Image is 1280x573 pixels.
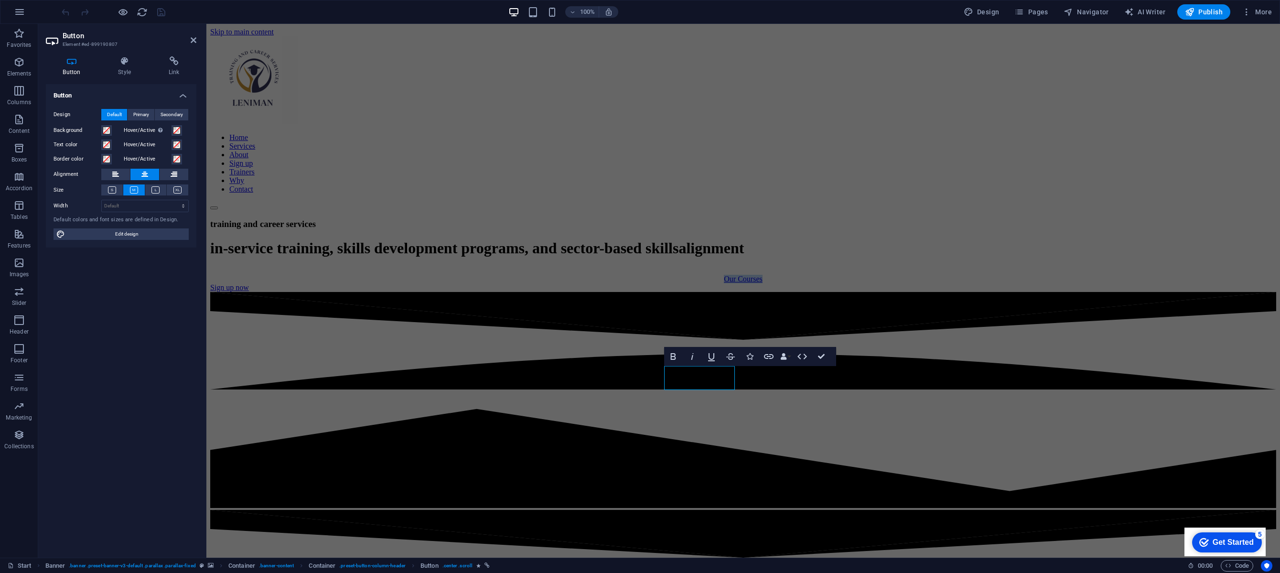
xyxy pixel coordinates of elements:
label: Hover/Active [124,153,172,165]
label: Hover/Active [124,139,172,151]
div: 5 [71,2,80,11]
i: On resize automatically adjust zoom level to fit chosen device. [604,8,613,16]
span: Navigator [1064,7,1109,17]
span: . banner-content [259,560,294,572]
span: Code [1225,560,1249,572]
div: Get Started 5 items remaining, 0% complete [8,5,77,25]
button: HTML [793,347,811,366]
label: Width [54,203,101,208]
span: Primary [133,109,149,120]
span: Click to select. Double-click to edit [228,560,255,572]
button: Pages [1011,4,1052,20]
label: Design [54,109,101,120]
p: Tables [11,213,28,221]
span: AI Writer [1124,7,1166,17]
p: Columns [7,98,31,106]
p: Slider [12,299,27,307]
button: More [1238,4,1276,20]
div: Design (Ctrl+Alt+Y) [960,4,1003,20]
p: Boxes [11,156,27,163]
p: Images [10,270,29,278]
button: Navigator [1060,4,1113,20]
button: Secondary [155,109,188,120]
button: Icons [741,347,759,366]
p: Footer [11,357,28,364]
i: This element contains a background [208,563,214,568]
button: Strikethrough [721,347,740,366]
p: Features [8,242,31,249]
p: Favorites [7,41,31,49]
i: Element contains an animation [476,563,481,568]
h3: Element #ed-899190807 [63,40,177,49]
p: Content [9,127,30,135]
label: Alignment [54,169,101,180]
button: Link [760,347,778,366]
span: Default [107,109,122,120]
p: Header [10,328,29,335]
a: Skip to main content [4,4,67,12]
h4: Button [46,56,101,76]
button: Usercentrics [1261,560,1272,572]
i: This element is linked [484,563,490,568]
span: Pages [1014,7,1048,17]
button: Italic (⌘I) [683,347,701,366]
div: Default colors and font sizes are defined in Design. [54,216,189,224]
span: : [1205,562,1206,569]
span: Edit design [68,228,186,240]
button: Confirm (⌘+⏎) [812,347,830,366]
button: Edit design [54,228,189,240]
button: Underline (⌘U) [702,347,721,366]
a: Click to cancel selection. Double-click to open Pages [8,560,32,572]
h6: Session time [1188,560,1213,572]
button: Publish [1177,4,1230,20]
span: Click to select. Double-click to edit [420,560,439,572]
i: Reload page [137,7,148,18]
div: Get Started [28,11,69,19]
span: Click to select. Double-click to edit [309,560,335,572]
i: This element is a customizable preset [200,563,204,568]
button: Code [1221,560,1253,572]
span: Design [964,7,1000,17]
h4: Style [101,56,152,76]
button: Primary [128,109,154,120]
button: Bold (⌘B) [664,347,682,366]
p: Marketing [6,414,32,422]
h4: Link [151,56,196,76]
button: Click here to leave preview mode and continue editing [117,6,129,18]
span: Click to select. Double-click to edit [45,560,65,572]
span: . preset-button-column-header [339,560,406,572]
span: 00 00 [1198,560,1213,572]
span: . banner .preset-banner-v3-default .parallax .parallax-fixed [69,560,195,572]
span: Secondary [161,109,183,120]
p: Accordion [6,184,32,192]
a: Our Courses [517,251,556,259]
p: Collections [4,443,33,450]
span: More [1242,7,1272,17]
h6: 100% [580,6,595,18]
p: Forms [11,385,28,393]
h4: Button [46,84,196,101]
label: Text color [54,139,101,151]
p: Elements [7,70,32,77]
button: Data Bindings [779,347,792,366]
h2: Button [63,32,196,40]
label: Hover/Active [124,125,172,136]
label: Background [54,125,101,136]
button: AI Writer [1120,4,1170,20]
nav: breadcrumb [45,560,490,572]
button: Default [101,109,127,120]
button: reload [136,6,148,18]
span: . center .scroll [442,560,473,572]
button: 100% [565,6,599,18]
label: Border color [54,153,101,165]
span: Publish [1185,7,1223,17]
label: Size [54,184,101,196]
button: Design [960,4,1003,20]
